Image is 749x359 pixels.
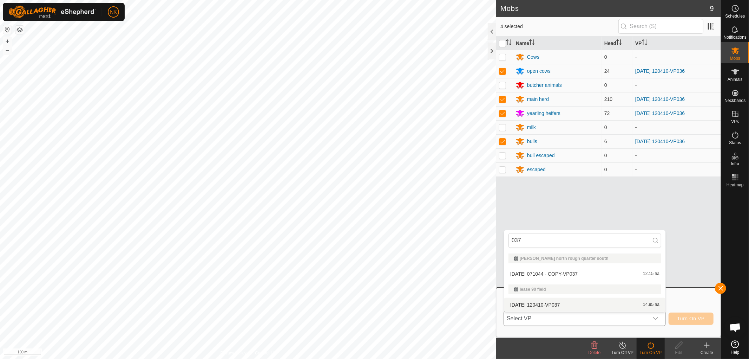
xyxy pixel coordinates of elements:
span: Infra [731,162,739,166]
span: 0 [604,124,607,130]
span: Mobs [730,56,740,60]
span: 6 [604,139,607,144]
span: 210 [604,96,612,102]
button: Turn On VP [669,313,714,325]
div: milk [527,124,536,131]
div: Open chat [725,317,746,338]
h2: Mobs [500,4,710,13]
a: [DATE] 120410-VP036 [635,139,685,144]
a: [DATE] 120410-VP036 [635,96,685,102]
span: Select VP [504,312,649,326]
div: [PERSON_NAME] north rough quarter south [514,256,656,261]
div: main herd [527,96,549,103]
span: [DATE] 071044 - COPY-VP037 [510,271,578,276]
span: 9 [710,3,714,14]
th: VP [632,37,721,50]
span: 0 [604,82,607,88]
span: VPs [731,120,739,124]
button: – [3,46,12,55]
p-sorticon: Activate to sort [616,40,622,46]
td: - [632,162,721,177]
div: lease 90 field [514,287,656,291]
span: Neckbands [724,98,745,103]
button: Reset Map [3,25,12,34]
a: Privacy Policy [221,350,247,356]
p-sorticon: Activate to sort [506,40,512,46]
a: Contact Us [255,350,276,356]
li: 2025-08-13 071044 - COPY-VP037 [504,267,665,281]
span: 0 [604,153,607,158]
td: - [632,148,721,162]
th: Head [602,37,632,50]
span: [DATE] 120410-VP037 [510,302,560,307]
td: - [632,50,721,64]
ul: Option List [504,251,665,312]
div: butcher animals [527,82,562,89]
div: bull escaped [527,152,555,159]
span: 12.15 ha [643,271,659,276]
a: Help [721,338,749,357]
div: Cows [527,53,539,61]
span: Notifications [724,35,747,39]
button: + [3,37,12,45]
div: yearling heifers [527,110,560,117]
span: 72 [604,110,610,116]
span: 24 [604,68,610,74]
span: 4 selected [500,23,618,30]
div: open cows [527,68,551,75]
span: Heatmap [727,183,744,187]
span: NK [110,8,117,16]
div: dropdown trigger [649,312,663,326]
input: Search (S) [618,19,703,34]
a: [DATE] 120410-VP036 [635,110,685,116]
td: - [632,78,721,92]
div: escaped [527,166,546,173]
span: Status [729,141,741,145]
input: Search [508,233,661,248]
div: Create [693,350,721,356]
span: 0 [604,167,607,172]
p-sorticon: Activate to sort [642,40,648,46]
span: Delete [589,350,601,355]
a: [DATE] 120410-VP036 [635,68,685,74]
div: Turn Off VP [609,350,637,356]
span: Help [731,350,740,354]
span: Schedules [725,14,745,18]
img: Gallagher Logo [8,6,96,18]
span: 0 [604,54,607,60]
span: Animals [728,77,743,82]
td: - [632,120,721,134]
div: Edit [665,350,693,356]
p-sorticon: Activate to sort [529,40,535,46]
span: Turn On VP [677,316,705,321]
div: Turn On VP [637,350,665,356]
button: Map Layers [15,26,24,34]
div: bulls [527,138,537,145]
li: 2025-09-30 120410-VP037 [504,298,665,312]
th: Name [513,37,602,50]
span: 14.95 ha [643,302,659,307]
